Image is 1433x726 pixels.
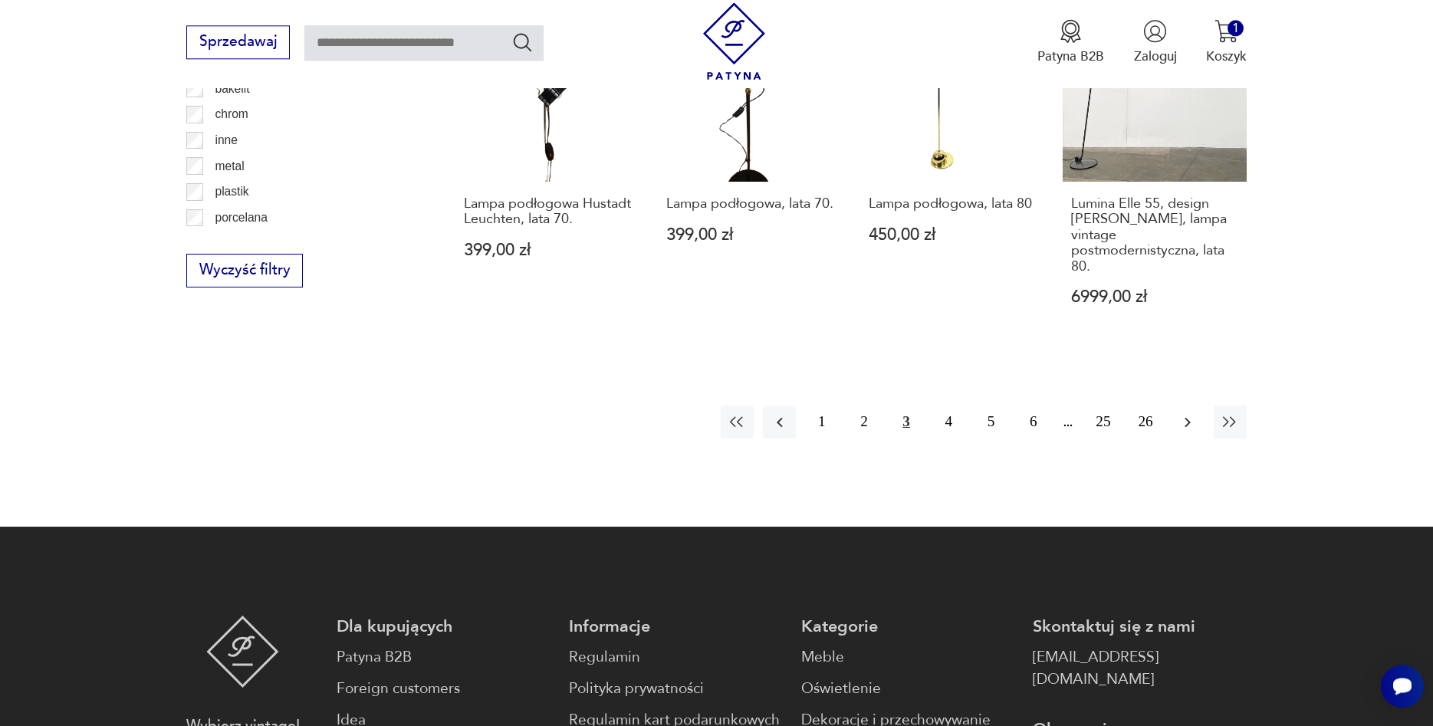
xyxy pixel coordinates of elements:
[869,227,1036,243] p: 450,00 zł
[666,227,833,243] p: 399,00 zł
[215,79,249,99] p: bakelit
[847,406,880,439] button: 2
[1037,19,1104,65] button: Patyna B2B
[890,406,923,439] button: 3
[695,2,773,80] img: Patyna - sklep z meblami i dekoracjami vintage
[932,406,965,439] button: 4
[215,104,248,124] p: chrom
[1033,616,1247,638] p: Skontaktuj się z nami
[666,196,833,212] h3: Lampa podłogowa, lata 70.
[337,616,551,638] p: Dla kupujących
[186,37,290,49] a: Sprzedawaj
[337,646,551,669] a: Patyna B2B
[1143,19,1167,43] img: Ikonka użytkownika
[1381,665,1424,708] iframe: Smartsupp widget button
[869,196,1036,212] h3: Lampa podłogowa, lata 80
[1059,19,1083,43] img: Ikona medalu
[1206,48,1247,65] p: Koszyk
[464,242,631,258] p: 399,00 zł
[215,208,268,228] p: porcelana
[975,406,1007,439] button: 5
[215,130,237,150] p: inne
[1206,19,1247,65] button: 1Koszyk
[1129,406,1162,439] button: 26
[511,31,534,53] button: Szukaj
[1071,289,1238,305] p: 6999,00 zł
[1134,48,1177,65] p: Zaloguj
[1071,196,1238,274] h3: Lumina Elle 55, design [PERSON_NAME], lampa vintage postmodernistyczna, lata 80.
[1037,19,1104,65] a: Ikona medaluPatyna B2B
[1086,406,1119,439] button: 25
[215,182,248,202] p: plastik
[337,678,551,700] a: Foreign customers
[1134,19,1177,65] button: Zaloguj
[1228,20,1244,36] div: 1
[569,616,783,638] p: Informacje
[805,406,838,439] button: 1
[569,678,783,700] a: Polityka prywatności
[206,616,279,688] img: Patyna - sklep z meblami i dekoracjami vintage
[801,616,1015,638] p: Kategorie
[1033,646,1247,691] a: [EMAIL_ADDRESS][DOMAIN_NAME]
[464,196,631,228] h3: Lampa podłogowa Hustadt Leuchten, lata 70.
[801,678,1015,700] a: Oświetlenie
[1214,19,1238,43] img: Ikona koszyka
[186,254,303,287] button: Wyczyść filtry
[801,646,1015,669] a: Meble
[569,646,783,669] a: Regulamin
[215,233,253,253] p: porcelit
[186,25,290,59] button: Sprzedawaj
[1037,48,1104,65] p: Patyna B2B
[1017,406,1050,439] button: 6
[215,156,244,176] p: metal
